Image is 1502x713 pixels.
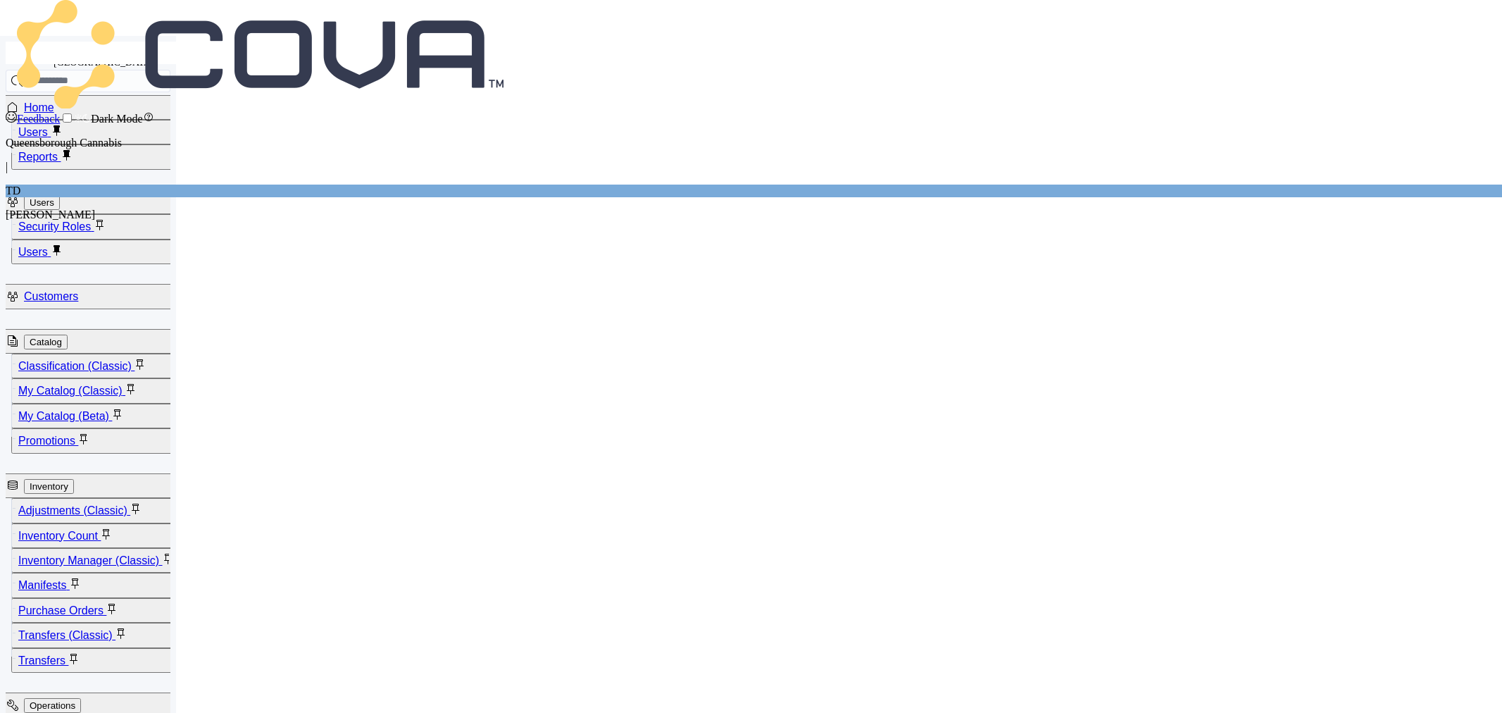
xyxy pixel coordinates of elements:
button: Purchase Orders [11,598,176,623]
span: My Catalog (Classic) [18,381,169,400]
span: Transfers (Classic) [18,626,169,645]
a: Purchase Orders [18,604,106,616]
span: My Catalog (Beta) [18,407,169,426]
button: Promotions [11,428,176,453]
span: Classification (Classic) [18,356,169,376]
a: Feedback [6,113,60,125]
span: Promotions [18,431,169,450]
span: Operations [30,700,75,711]
a: Classification (Classic) [18,360,134,372]
span: Catalog [30,337,62,347]
button: Users [11,240,176,264]
a: Transfers (Classic) [18,629,115,641]
span: Feedback [17,113,60,125]
span: Transfers [18,651,169,670]
button: Manifests [11,573,176,597]
a: Inventory Count [18,530,101,542]
span: Catalog [24,332,169,351]
span: Users [18,242,169,261]
a: Transfers [18,655,68,666]
a: Adjustments (Classic) [18,504,130,516]
span: Customers [24,287,169,306]
button: Adjustments (Classic) [11,498,176,523]
span: Inventory Count [18,526,169,545]
button: Transfers (Classic) [11,623,176,647]
button: My Catalog (Beta) [11,404,176,428]
a: Inventory Manager (Classic) [18,554,163,566]
button: Operations [24,698,81,713]
a: Manifests [18,579,70,591]
button: Inventory Count [11,523,176,548]
button: Inventory Manager (Classic) [11,548,176,573]
a: Customers [24,290,78,302]
span: Inventory [24,476,169,495]
span: TD [6,185,20,197]
a: Users [18,246,51,258]
span: Inventory [30,481,68,492]
a: My Catalog (Classic) [18,385,125,397]
button: Transfers [11,648,176,673]
span: Inventory Manager (Classic) [18,551,169,570]
input: Dark Mode [63,113,72,123]
span: Purchase Orders [18,601,169,620]
button: My Catalog (Classic) [11,378,176,403]
button: Catalog [24,335,68,349]
button: Classification (Classic) [11,354,176,378]
span: Manifests [18,576,169,595]
button: Inventory [24,479,74,494]
a: My Catalog (Beta) [18,410,112,422]
span: Adjustments (Classic) [18,501,169,520]
span: Dark Mode [91,113,142,125]
a: Promotions [18,435,78,447]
